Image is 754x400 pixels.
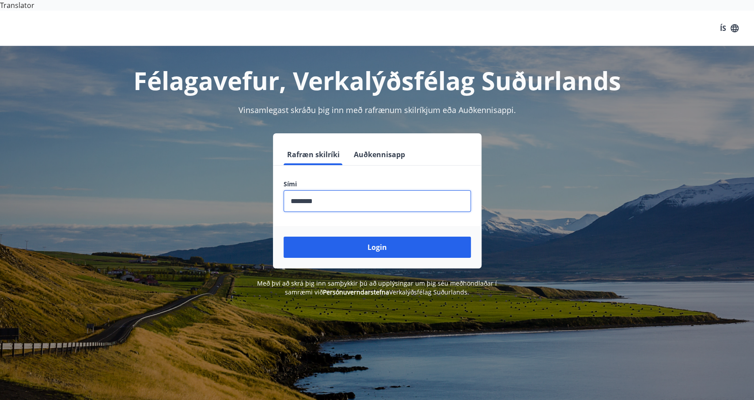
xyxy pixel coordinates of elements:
h1: Félagavefur, Verkalýðsfélag Suðurlands [70,64,685,97]
button: Login [284,237,471,258]
button: ÍS [715,20,743,36]
span: Vinsamlegast skráðu þig inn með rafrænum skilríkjum eða Auðkennisappi. [239,105,516,115]
button: Rafræn skilríki [284,144,343,165]
label: Sími [284,180,471,189]
span: Með því að skrá þig inn samþykkir þú að upplýsingar um þig séu meðhöndlaðar í samræmi við Verkalý... [257,279,497,296]
a: Persónuverndarstefna [323,288,389,296]
button: Auðkennisapp [350,144,409,165]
